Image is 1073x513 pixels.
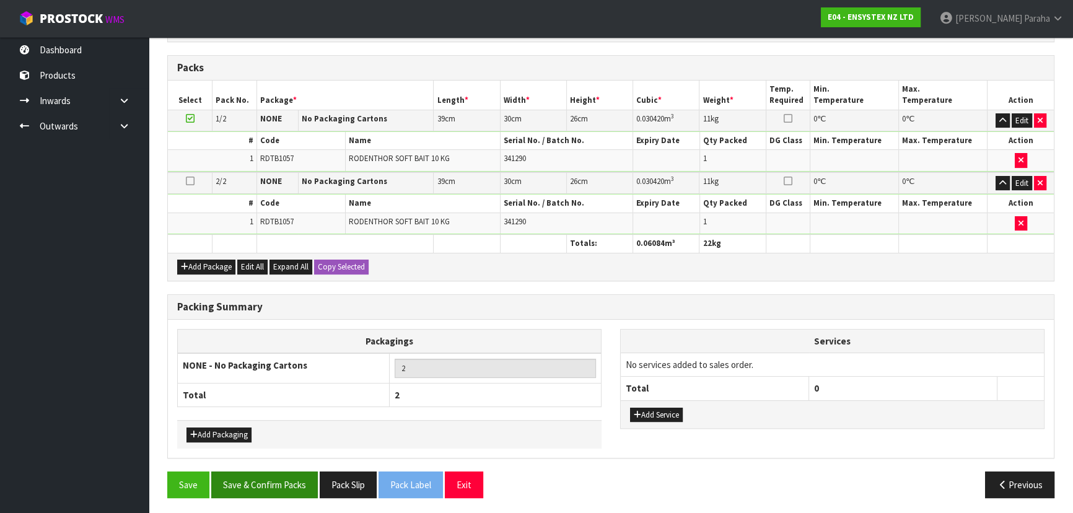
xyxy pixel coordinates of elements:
[633,132,699,150] th: Expiry Date
[250,216,253,227] span: 1
[177,301,1045,313] h3: Packing Summary
[766,195,810,213] th: DG Class
[504,113,511,124] span: 30
[810,172,899,194] td: ℃
[256,132,345,150] th: Code
[621,330,1044,353] th: Services
[633,172,699,194] td: m
[250,153,253,164] span: 1
[500,110,566,131] td: cm
[633,110,699,131] td: m
[899,110,988,131] td: ℃
[985,471,1054,498] button: Previous
[699,110,766,131] td: kg
[445,471,483,498] button: Exit
[434,110,500,131] td: cm
[260,176,282,186] strong: NONE
[167,471,209,498] button: Save
[814,382,819,394] span: 0
[434,81,500,110] th: Length
[437,113,444,124] span: 39
[345,132,500,150] th: Name
[821,7,921,27] a: E04 - ENSYSTEX NZ LTD
[500,195,633,213] th: Serial No. / Batch No.
[899,172,988,194] td: ℃
[988,81,1054,110] th: Action
[212,81,257,110] th: Pack No.
[703,238,711,248] span: 22
[566,110,633,131] td: cm
[636,113,664,124] span: 0.030420
[633,195,699,213] th: Expiry Date
[500,172,566,194] td: cm
[899,195,988,213] th: Max. Temperature
[237,260,268,274] button: Edit All
[256,81,434,110] th: Package
[216,113,226,124] span: 1/2
[269,260,312,274] button: Expand All
[105,14,125,25] small: WMS
[810,132,899,150] th: Min. Temperature
[260,153,294,164] span: RDTB1057
[1012,176,1032,191] button: Edit
[273,261,309,272] span: Expand All
[500,81,566,110] th: Width
[320,471,377,498] button: Pack Slip
[566,172,633,194] td: cm
[504,176,511,186] span: 30
[216,176,226,186] span: 2/2
[177,260,235,274] button: Add Package
[40,11,103,27] span: ProStock
[899,132,988,150] th: Max. Temperature
[988,132,1054,150] th: Action
[302,176,387,186] strong: No Packaging Cartons
[566,235,633,253] th: Totals:
[621,353,1044,377] td: No services added to sales order.
[314,260,369,274] button: Copy Selected
[183,359,307,371] strong: NONE - No Packaging Cartons
[260,216,294,227] span: RDTB1057
[379,471,443,498] button: Pack Label
[633,81,699,110] th: Cubic
[177,62,1045,74] h3: Packs
[899,81,988,110] th: Max. Temperature
[1024,12,1050,24] span: Paraha
[810,81,899,110] th: Min. Temperature
[500,132,633,150] th: Serial No. / Batch No.
[434,172,500,194] td: cm
[703,113,710,124] span: 11
[504,153,526,164] span: 341290
[813,113,817,124] span: 0
[810,110,899,131] td: ℃
[703,176,710,186] span: 11
[168,132,256,150] th: #
[766,132,810,150] th: DG Class
[211,471,318,498] button: Save & Confirm Packs
[570,176,577,186] span: 26
[902,176,906,186] span: 0
[703,216,707,227] span: 1
[828,12,914,22] strong: E04 - ENSYSTEX NZ LTD
[345,195,500,213] th: Name
[988,195,1054,213] th: Action
[630,408,683,423] button: Add Service
[671,112,674,120] sup: 3
[1012,113,1032,128] button: Edit
[766,81,810,110] th: Temp. Required
[168,81,212,110] th: Select
[636,176,664,186] span: 0.030420
[813,176,817,186] span: 0
[671,175,674,183] sup: 3
[699,195,766,213] th: Qty Packed
[395,389,400,401] span: 2
[256,195,345,213] th: Code
[566,81,633,110] th: Height
[302,113,387,124] strong: No Packaging Cartons
[168,195,256,213] th: #
[178,329,602,353] th: Packagings
[570,113,577,124] span: 26
[810,195,899,213] th: Min. Temperature
[260,113,282,124] strong: NONE
[349,153,450,164] span: RODENTHOR SOFT BAIT 10 KG
[186,427,252,442] button: Add Packaging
